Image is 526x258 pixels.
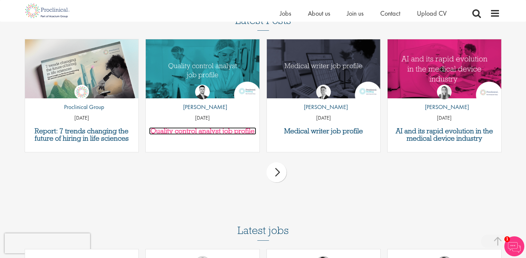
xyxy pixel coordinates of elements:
[146,39,259,98] img: quality control analyst job profile
[178,85,227,115] a: Joshua Godden [PERSON_NAME]
[74,85,89,99] img: Proclinical Group
[420,103,469,111] p: [PERSON_NAME]
[388,39,501,98] a: Link to a post
[59,85,104,115] a: Proclinical Group Proclinical Group
[388,114,501,122] p: [DATE]
[178,103,227,111] p: [PERSON_NAME]
[280,9,291,18] a: Jobs
[267,162,287,182] div: next
[380,9,400,18] a: Contact
[316,85,331,99] img: George Watson
[420,85,469,115] a: Hannah Burke [PERSON_NAME]
[146,114,259,122] p: [DATE]
[267,39,381,98] img: Medical writer job profile
[417,9,447,18] a: Upload CV
[437,85,452,99] img: Hannah Burke
[299,85,348,115] a: George Watson [PERSON_NAME]
[267,39,381,98] a: Link to a post
[267,114,381,122] p: [DATE]
[391,127,498,142] a: AI and its rapid evolution in the medical device industry
[59,103,104,111] p: Proclinical Group
[299,103,348,111] p: [PERSON_NAME]
[504,236,510,242] span: 1
[5,233,90,253] iframe: reCAPTCHA
[25,39,139,103] img: Proclinical: Life sciences hiring trends report 2025
[195,85,210,99] img: Joshua Godden
[146,39,259,98] a: Link to a post
[308,9,330,18] a: About us
[270,127,377,135] a: Medical writer job profile
[347,9,364,18] a: Join us
[149,127,256,135] a: Quality control analyst job profile
[237,208,289,241] h3: Latest jobs
[388,39,501,98] img: AI and Its Impact on the Medical Device Industry | Proclinical
[235,15,291,31] h3: Latest Posts
[25,39,139,98] a: Link to a post
[25,114,139,122] p: [DATE]
[504,236,524,256] img: Chatbot
[28,127,135,142] a: Report: 7 trends changing the future of hiring in life sciences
